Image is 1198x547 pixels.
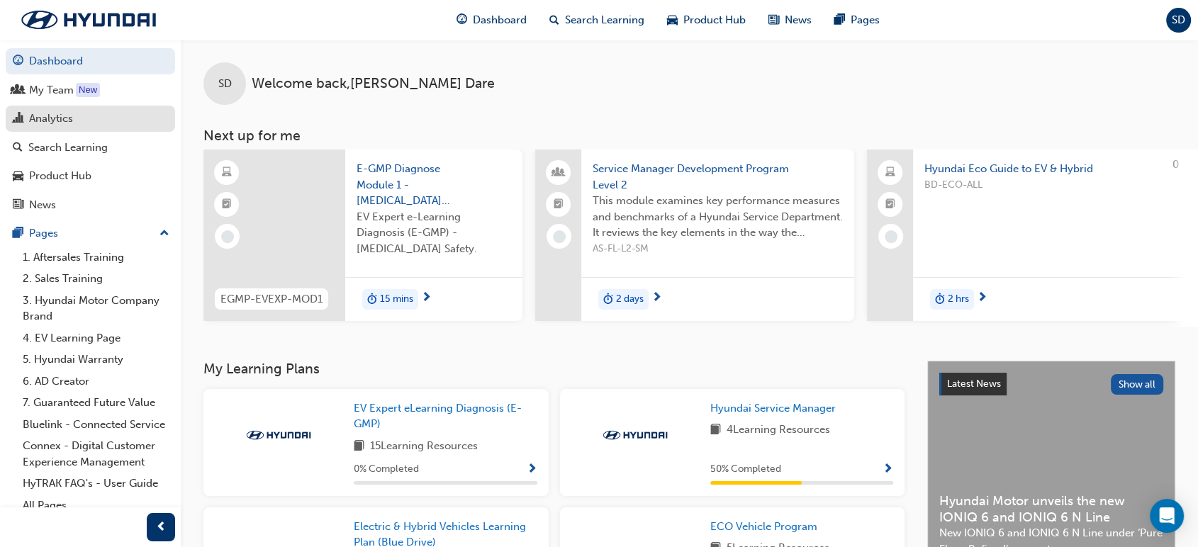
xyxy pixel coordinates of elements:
span: 50 % Completed [710,461,781,478]
button: Pages [6,220,175,247]
div: My Team [29,82,74,98]
a: Service Manager Development Program Level 2This module examines key performance measures and benc... [535,150,854,321]
span: E-GMP Diagnose Module 1 - [MEDICAL_DATA] Safety [357,161,511,209]
span: news-icon [768,11,779,29]
span: EGMP-EVEXP-MOD1 [220,291,323,308]
span: pages-icon [834,11,845,29]
span: EV Expert eLearning Diagnosis (E-GMP) [354,402,522,431]
div: Search Learning [28,140,108,156]
a: guage-iconDashboard [445,6,538,35]
a: 7. Guaranteed Future Value [17,392,175,414]
img: Trak [7,5,170,35]
span: Welcome back , [PERSON_NAME] Dare [252,76,495,92]
a: news-iconNews [757,6,823,35]
a: 5. Hyundai Warranty [17,349,175,371]
span: 15 mins [380,291,413,308]
button: DashboardMy TeamAnalyticsSearch LearningProduct HubNews [6,45,175,220]
span: Product Hub [683,12,746,28]
span: SD [218,76,232,92]
span: SD [1172,12,1185,28]
span: AS-FL-L2-SM [593,241,843,257]
span: next-icon [421,292,432,305]
h3: Next up for me [181,128,1198,144]
span: car-icon [667,11,678,29]
span: 0 [1172,158,1179,171]
div: Open Intercom Messenger [1150,499,1184,533]
span: news-icon [13,199,23,212]
span: guage-icon [457,11,467,29]
span: next-icon [651,292,662,305]
span: duration-icon [935,291,945,309]
span: Service Manager Development Program Level 2 [593,161,843,193]
a: 0Hyundai Eco Guide to EV & HybridBD-ECO-ALLduration-icon2 hrs [867,150,1186,321]
a: My Team [6,77,175,103]
a: HyTRAK FAQ's - User Guide [17,473,175,495]
span: Latest News [947,378,1001,390]
a: 6. AD Creator [17,371,175,393]
span: car-icon [13,170,23,183]
a: All Pages [17,495,175,517]
a: 1. Aftersales Training [17,247,175,269]
a: pages-iconPages [823,6,891,35]
span: Show Progress [527,463,537,476]
button: Show all [1111,374,1164,395]
span: This module examines key performance measures and benchmarks of a Hyundai Service Department. It ... [593,193,843,241]
span: laptop-icon [885,164,895,182]
span: next-icon [977,292,987,305]
div: Tooltip anchor [76,83,100,97]
span: duration-icon [603,291,613,309]
span: Hyundai Service Manager [710,402,836,415]
div: News [29,197,56,213]
span: 2 hrs [948,291,969,308]
span: 0 % Completed [354,461,419,478]
span: Show Progress [883,463,893,476]
a: Dashboard [6,48,175,74]
div: Analytics [29,111,73,127]
span: Search Learning [565,12,644,28]
span: learningRecordVerb_NONE-icon [885,230,897,243]
a: 2. Sales Training [17,268,175,290]
span: book-icon [710,422,721,439]
span: people-icon [554,164,564,182]
a: search-iconSearch Learning [538,6,656,35]
span: ECO Vehicle Program [710,520,817,533]
span: EV Expert e-Learning Diagnosis (E-GMP) - [MEDICAL_DATA] Safety. [357,209,511,257]
button: Show Progress [527,461,537,478]
span: Hyundai Eco Guide to EV & Hybrid [924,161,1175,177]
span: News [785,12,812,28]
span: Hyundai Motor unveils the new IONIQ 6 and IONIQ 6 N Line [939,493,1163,525]
img: Trak [240,428,318,442]
span: guage-icon [13,55,23,68]
a: EV Expert eLearning Diagnosis (E-GMP) [354,400,537,432]
a: Bluelink - Connected Service [17,414,175,436]
a: 3. Hyundai Motor Company Brand [17,290,175,327]
span: learningResourceType_ELEARNING-icon [222,164,232,182]
span: prev-icon [156,519,167,536]
a: ECO Vehicle Program [710,519,823,535]
a: Connex - Digital Customer Experience Management [17,435,175,473]
h3: My Learning Plans [203,361,905,377]
span: people-icon [13,84,23,97]
a: 4. EV Learning Page [17,327,175,349]
span: search-icon [549,11,559,29]
a: EGMP-EVEXP-MOD1E-GMP Diagnose Module 1 - [MEDICAL_DATA] SafetyEV Expert e-Learning Diagnosis (E-G... [203,150,522,321]
div: Pages [29,225,58,242]
button: Show Progress [883,461,893,478]
span: 15 Learning Resources [370,438,478,456]
span: book-icon [354,438,364,456]
a: News [6,192,175,218]
span: learningRecordVerb_NONE-icon [553,230,566,243]
img: Trak [596,428,674,442]
span: 4 Learning Resources [727,422,830,439]
button: SD [1166,8,1191,33]
a: Search Learning [6,135,175,161]
span: booktick-icon [222,196,232,214]
a: Latest NewsShow all [939,373,1163,395]
span: 2 days [616,291,644,308]
span: Dashboard [473,12,527,28]
span: duration-icon [367,291,377,309]
span: learningRecordVerb_NONE-icon [221,230,234,243]
span: Pages [851,12,880,28]
span: BD-ECO-ALL [924,177,1175,193]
